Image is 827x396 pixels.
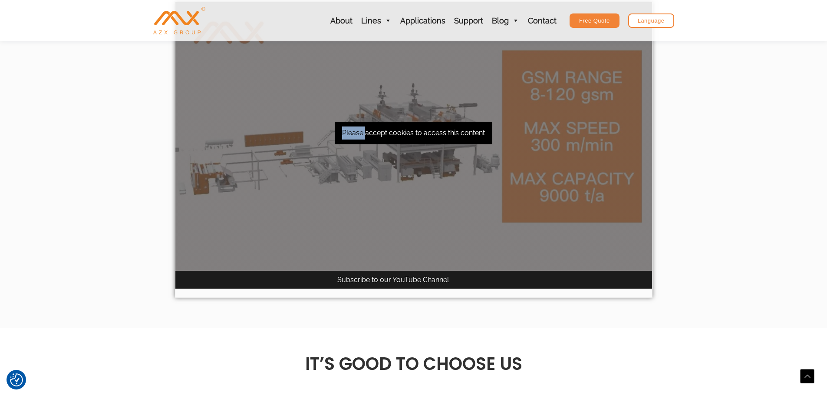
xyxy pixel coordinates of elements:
img: Revisit consent button [10,373,23,386]
a: AZX Nonwoven Machine [153,16,205,24]
h2: IT’S GOOD TO CHOOSE US [175,350,652,378]
a: Language [628,13,674,28]
div: Subscribe to our YouTube Channel [337,273,449,286]
button: Consent Preferences [10,373,23,386]
a: Free Quote [570,13,619,28]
